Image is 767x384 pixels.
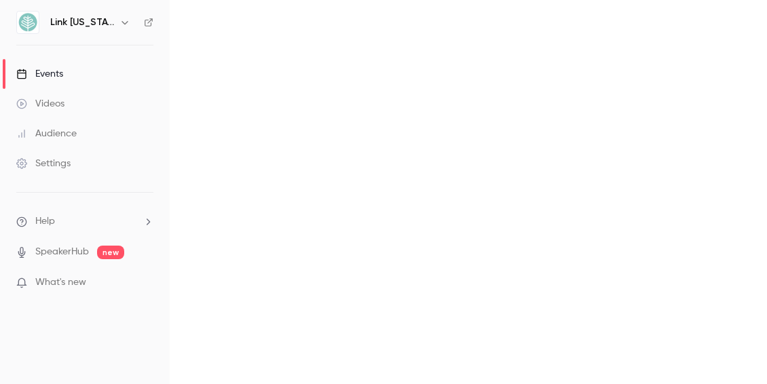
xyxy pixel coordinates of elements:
li: help-dropdown-opener [16,214,153,229]
span: new [97,246,124,259]
img: Link Oregon [17,12,39,33]
div: Videos [16,97,64,111]
div: Events [16,67,63,81]
div: Audience [16,127,77,140]
span: Help [35,214,55,229]
a: SpeakerHub [35,245,89,259]
span: What's new [35,275,86,290]
div: Settings [16,157,71,170]
h6: Link [US_STATE] [50,16,114,29]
